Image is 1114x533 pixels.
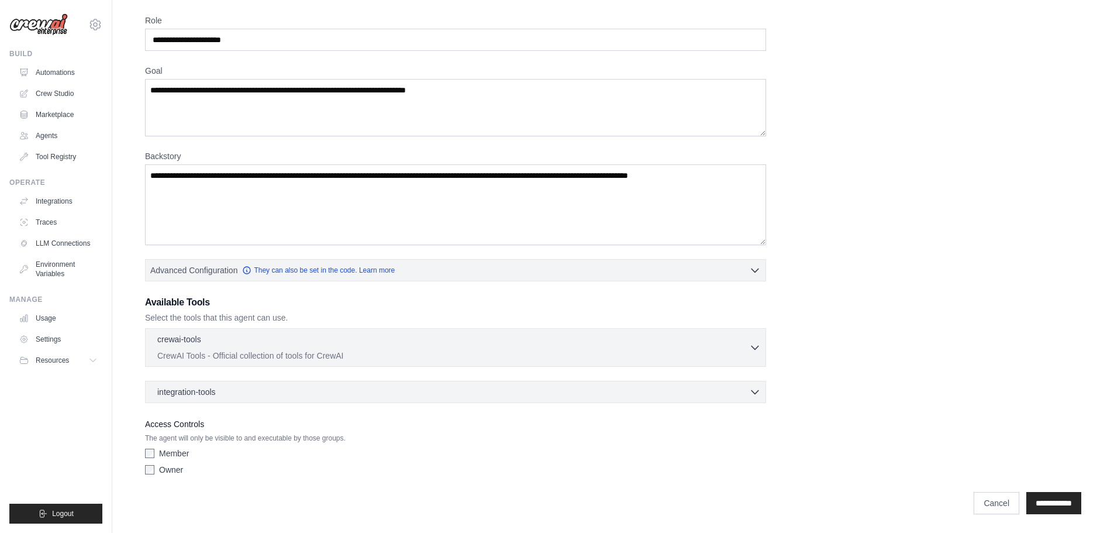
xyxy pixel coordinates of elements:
[52,509,74,518] span: Logout
[145,65,766,77] label: Goal
[14,234,102,253] a: LLM Connections
[150,386,761,398] button: integration-tools
[159,464,183,476] label: Owner
[9,178,102,187] div: Operate
[14,309,102,328] a: Usage
[14,126,102,145] a: Agents
[14,147,102,166] a: Tool Registry
[146,260,765,281] button: Advanced Configuration They can also be set in the code. Learn more
[14,105,102,124] a: Marketplace
[14,213,102,232] a: Traces
[150,333,761,362] button: crewai-tools CrewAI Tools - Official collection of tools for CrewAI
[9,49,102,59] div: Build
[157,333,201,345] p: crewai-tools
[14,84,102,103] a: Crew Studio
[145,295,766,310] h3: Available Tools
[36,356,69,365] span: Resources
[157,386,216,398] span: integration-tools
[9,295,102,304] div: Manage
[145,312,766,324] p: Select the tools that this agent can use.
[14,330,102,349] a: Settings
[14,351,102,370] button: Resources
[9,13,68,36] img: Logo
[14,192,102,211] a: Integrations
[974,492,1019,514] a: Cancel
[242,266,395,275] a: They can also be set in the code. Learn more
[9,504,102,524] button: Logout
[145,150,766,162] label: Backstory
[14,63,102,82] a: Automations
[150,264,237,276] span: Advanced Configuration
[157,350,749,362] p: CrewAI Tools - Official collection of tools for CrewAI
[145,434,766,443] p: The agent will only be visible to and executable by those groups.
[14,255,102,283] a: Environment Variables
[145,15,766,26] label: Role
[159,448,189,459] label: Member
[145,417,766,431] label: Access Controls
